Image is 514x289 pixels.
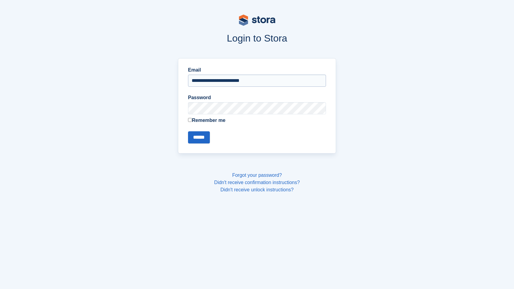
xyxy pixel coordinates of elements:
a: Forgot your password? [232,173,282,178]
label: Remember me [188,117,326,124]
a: Didn't receive unlock instructions? [220,187,294,192]
h1: Login to Stora [62,33,452,44]
a: Didn't receive confirmation instructions? [214,180,300,185]
label: Password [188,94,326,101]
input: Remember me [188,118,192,122]
img: stora-logo-53a41332b3708ae10de48c4981b4e9114cc0af31d8433b30ea865607fb682f29.svg [239,15,275,26]
label: Email [188,66,326,74]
